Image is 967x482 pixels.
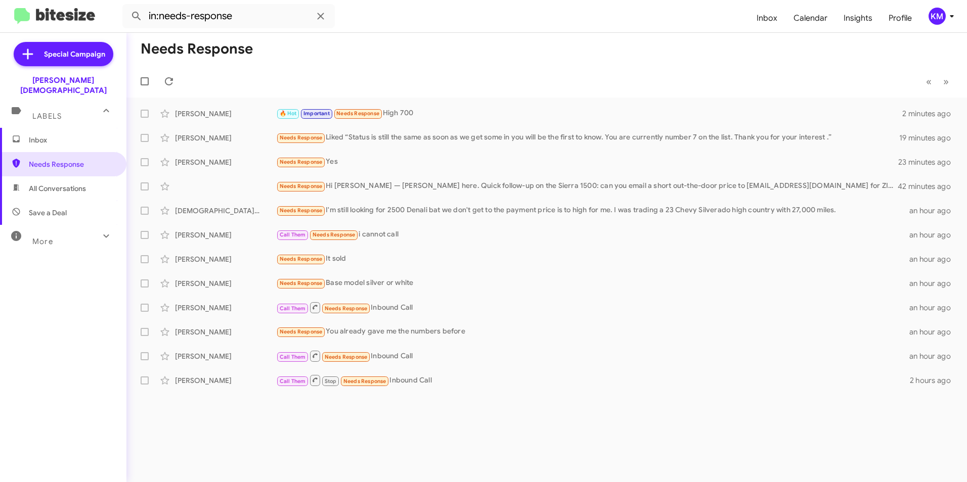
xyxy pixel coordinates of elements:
span: Needs Response [280,207,323,214]
span: Needs Response [280,256,323,262]
div: I'm still looking for 2500 Denali bat we don't get to the payment price is to high for me. I was ... [276,205,909,216]
button: Next [937,71,955,92]
span: Call Them [280,231,306,238]
a: Profile [881,4,920,33]
button: KM [920,8,956,25]
span: Needs Response [280,328,323,335]
span: Labels [32,112,62,121]
span: Special Campaign [44,49,105,59]
div: an hour ago [909,327,959,337]
div: 19 minutes ago [899,133,959,143]
span: More [32,237,53,246]
input: Search [122,4,335,28]
span: Inbox [29,135,115,145]
span: All Conversations [29,183,86,194]
div: i cannot call [276,229,909,240]
span: « [926,75,932,88]
button: Previous [920,71,938,92]
div: [PERSON_NAME] [175,327,276,337]
div: Yes [276,156,898,168]
div: High 700 [276,108,902,119]
span: Call Them [280,378,306,384]
span: 🔥 Hot [280,110,297,117]
nav: Page navigation example [920,71,955,92]
div: 23 minutes ago [898,157,959,167]
span: Important [303,110,330,117]
div: Hi [PERSON_NAME] — [PERSON_NAME] here. Quick follow-up on the Sierra 1500: can you email a short ... [276,180,898,192]
div: an hour ago [909,351,959,361]
div: [PERSON_NAME] [175,375,276,385]
div: 2 minutes ago [902,109,959,119]
span: Needs Response [336,110,379,117]
div: [PERSON_NAME] [175,278,276,288]
div: 2 hours ago [910,375,959,385]
div: an hour ago [909,254,959,264]
div: You already gave me the numbers before [276,326,909,338]
div: an hour ago [909,206,959,216]
div: [PERSON_NAME] [175,157,276,167]
div: an hour ago [909,230,959,240]
div: [PERSON_NAME] [175,303,276,313]
div: Base model silver or white [276,277,909,289]
div: KM [929,8,946,25]
div: an hour ago [909,303,959,313]
div: It sold [276,253,909,265]
div: Inbound Call [276,374,910,387]
div: [PERSON_NAME] [175,109,276,119]
span: Needs Response [325,354,368,360]
span: Needs Response [280,183,323,189]
span: Needs Response [325,305,368,312]
a: Inbox [749,4,785,33]
div: an hour ago [909,278,959,288]
a: Calendar [785,4,836,33]
span: Needs Response [280,280,323,286]
div: Inbound Call [276,350,909,362]
div: [PERSON_NAME] [175,254,276,264]
span: Save a Deal [29,208,67,218]
div: [PERSON_NAME] [175,133,276,143]
div: Inbound Call [276,301,909,314]
div: [PERSON_NAME] [175,230,276,240]
a: Special Campaign [14,42,113,66]
div: [DEMOGRAPHIC_DATA][PERSON_NAME] [175,206,276,216]
span: Call Them [280,305,306,312]
div: 42 minutes ago [898,181,959,191]
span: Stop [325,378,337,384]
span: » [943,75,949,88]
span: Needs Response [280,159,323,165]
h1: Needs Response [141,41,253,57]
div: [PERSON_NAME] [175,351,276,361]
a: Insights [836,4,881,33]
span: Needs Response [280,134,323,141]
div: Liked “Status is still the same as soon as we get some in you will be the first to know. You are ... [276,132,899,143]
span: Needs Response [313,231,356,238]
span: Needs Response [29,159,115,169]
span: Call Them [280,354,306,360]
span: Needs Response [343,378,386,384]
